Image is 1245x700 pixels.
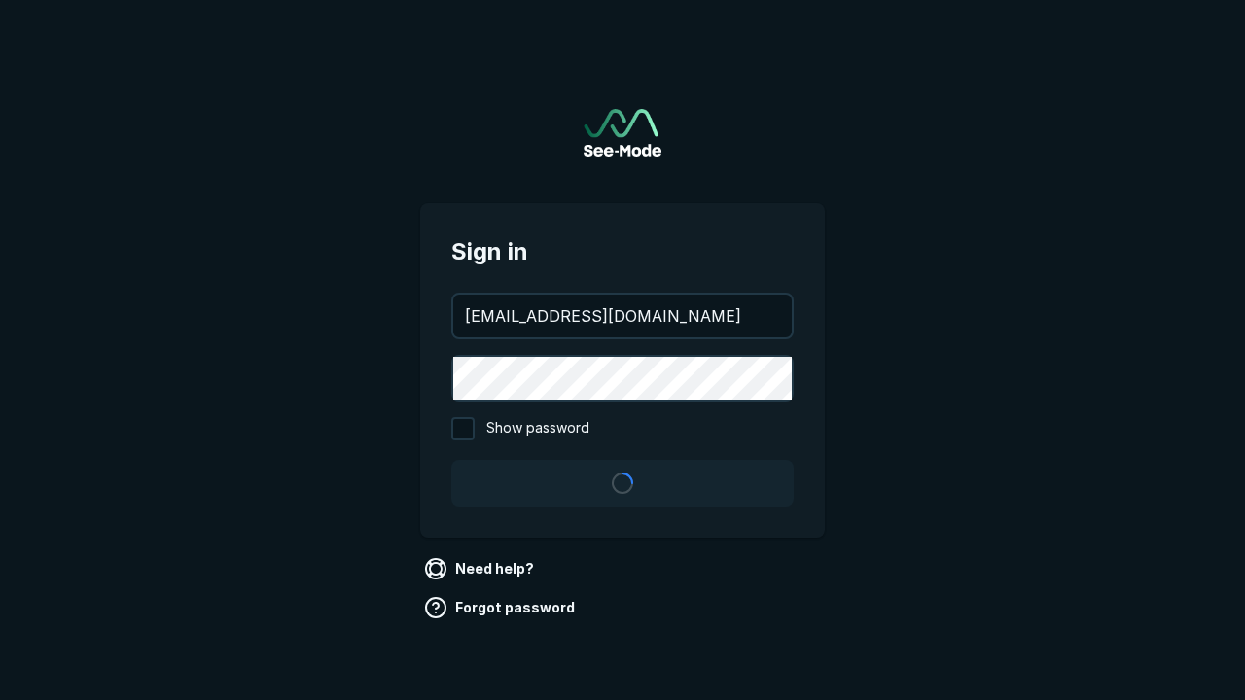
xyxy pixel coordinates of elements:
a: Go to sign in [584,109,661,157]
img: See-Mode Logo [584,109,661,157]
span: Show password [486,417,589,440]
span: Sign in [451,234,794,269]
input: your@email.com [453,295,792,337]
a: Forgot password [420,592,583,623]
a: Need help? [420,553,542,584]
